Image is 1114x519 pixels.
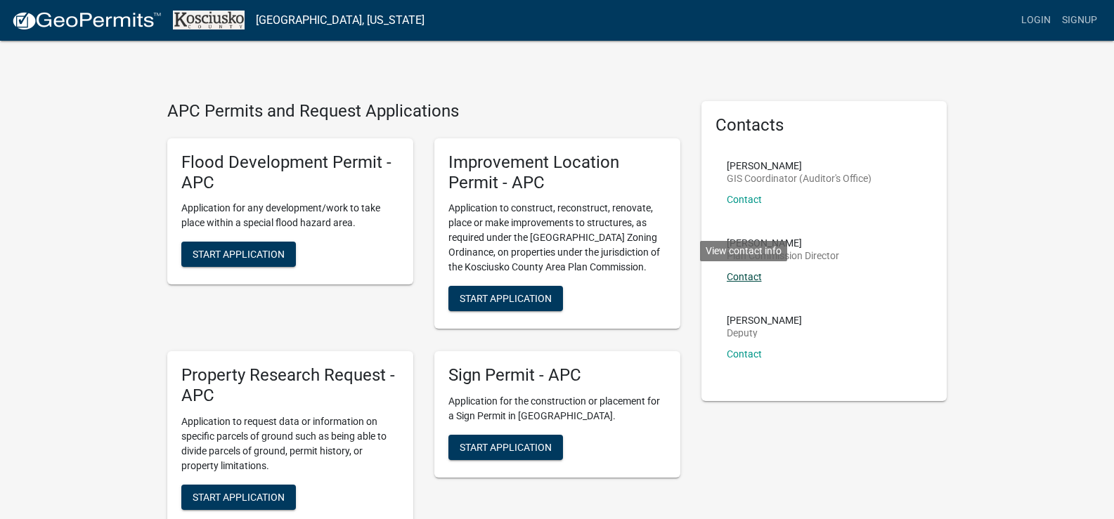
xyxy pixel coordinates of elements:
[448,201,666,275] p: Application to construct, reconstruct, renovate, place or make improvements to structures, as req...
[448,394,666,423] p: Application for the construction or placement for a Sign Permit in [GEOGRAPHIC_DATA].
[448,435,563,460] button: Start Application
[727,173,872,183] p: GIS Coordinator (Auditor's Office)
[181,485,296,510] button: Start Application
[727,161,872,171] p: [PERSON_NAME]
[193,249,285,260] span: Start Application
[727,328,802,338] p: Deputy
[727,238,839,248] p: [PERSON_NAME]
[167,101,680,121] h4: APC Permits and Request Applications
[193,491,285,502] span: Start Application
[460,293,552,304] span: Start Application
[715,115,933,136] h5: Contacts
[727,315,802,325] p: [PERSON_NAME]
[1016,7,1056,34] a: Login
[181,201,399,230] p: Application for any development/work to take place within a special flood hazard area.
[460,442,552,453] span: Start Application
[181,152,399,193] h5: Flood Development Permit - APC
[727,194,762,205] a: Contact
[448,365,666,386] h5: Sign Permit - APC
[727,271,762,282] a: Contact
[181,365,399,406] h5: Property Research Request - APC
[181,242,296,267] button: Start Application
[448,152,666,193] h5: Improvement Location Permit - APC
[727,348,762,360] a: Contact
[1056,7,1103,34] a: Signup
[173,11,245,29] img: Kosciusko County, Indiana
[448,286,563,311] button: Start Application
[181,414,399,473] p: Application to request data or information on specific parcels of ground such as being able to di...
[256,8,425,32] a: [GEOGRAPHIC_DATA], [US_STATE]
